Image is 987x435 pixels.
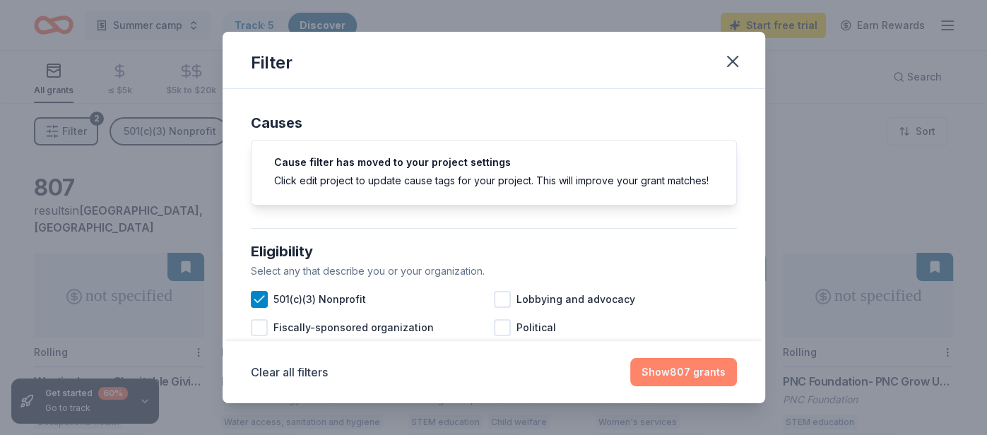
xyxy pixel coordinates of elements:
[630,358,737,386] button: Show807 grants
[516,319,556,336] span: Political
[251,112,737,134] div: Causes
[251,364,328,381] button: Clear all filters
[274,173,714,188] div: Click edit project to update cause tags for your project. This will improve your grant matches!
[251,52,292,74] div: Filter
[273,291,366,308] span: 501(c)(3) Nonprofit
[273,319,434,336] span: Fiscally-sponsored organization
[251,240,737,263] div: Eligibility
[274,157,714,167] h5: Cause filter has moved to your project settings
[251,263,737,280] div: Select any that describe you or your organization.
[516,291,635,308] span: Lobbying and advocacy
